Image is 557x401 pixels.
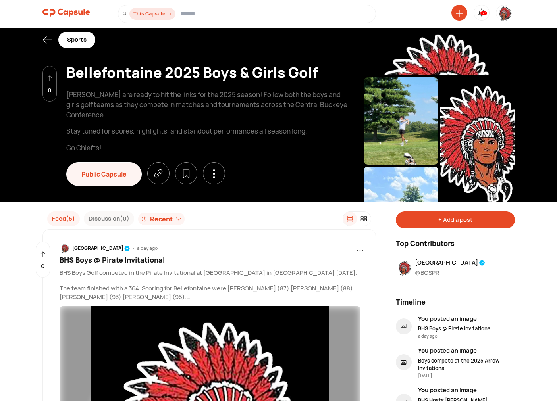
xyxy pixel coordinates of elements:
[396,297,426,307] p: Timeline
[430,315,477,323] span: posted an image
[396,260,412,276] img: resizeImage
[60,269,364,278] p: BHS Boys Golf competed in the Pirate Invitational at [GEOGRAPHIC_DATA] in [GEOGRAPHIC_DATA] [DATE].
[60,255,165,265] span: BHS Boys @ Pirate Invitational
[480,11,487,15] div: 10+
[418,372,515,379] div: [DATE]
[84,211,134,226] button: Discussion(0)
[396,238,455,249] p: Top Contributors
[440,77,515,204] img: resizeImage
[364,24,515,75] img: resizeImage
[418,346,429,355] span: You
[72,245,130,252] div: [GEOGRAPHIC_DATA]
[48,86,52,95] p: 0
[66,62,354,83] div: Bellefontaine 2025 Boys & Girls Golf
[66,162,142,186] div: Public Capsule
[418,333,515,340] div: a day ago
[124,246,130,251] img: tick
[58,32,95,48] div: Sports
[415,258,485,267] div: [GEOGRAPHIC_DATA]
[137,245,158,252] div: a day ago
[60,243,69,253] img: resizeImage
[66,143,354,153] p: Go Chiefts!
[418,315,429,323] span: You
[129,8,175,20] div: This Capsule
[66,126,354,136] p: Stay tuned for scores, highlights, and standout performances all season long.
[430,346,477,355] span: posted an image
[66,90,354,120] p: [PERSON_NAME] are ready to hit the links for the 2025 season! Follow both the boys and girls golf...
[60,284,364,302] p: The team finished with a 364. Scoring for Bellefontaine were [PERSON_NAME] (87) [PERSON_NAME] (88...
[42,5,90,21] img: logo
[42,5,90,23] a: logo
[418,357,515,372] div: Boys compete at the 2025 Arrow Invitational
[357,242,364,254] span: ...
[496,5,512,22] img: resizeImage
[396,211,515,228] div: + Add a post
[479,260,485,266] img: tick
[41,262,45,271] p: 0
[418,386,429,394] span: You
[364,167,438,325] img: resizeImage
[364,77,438,165] img: resizeImage
[418,325,515,333] div: BHS Boys @ Pirate Invitational
[150,214,173,224] div: Recent
[47,211,80,226] button: Feed(5)
[430,386,477,394] span: posted an image
[415,269,485,278] div: @BCSPR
